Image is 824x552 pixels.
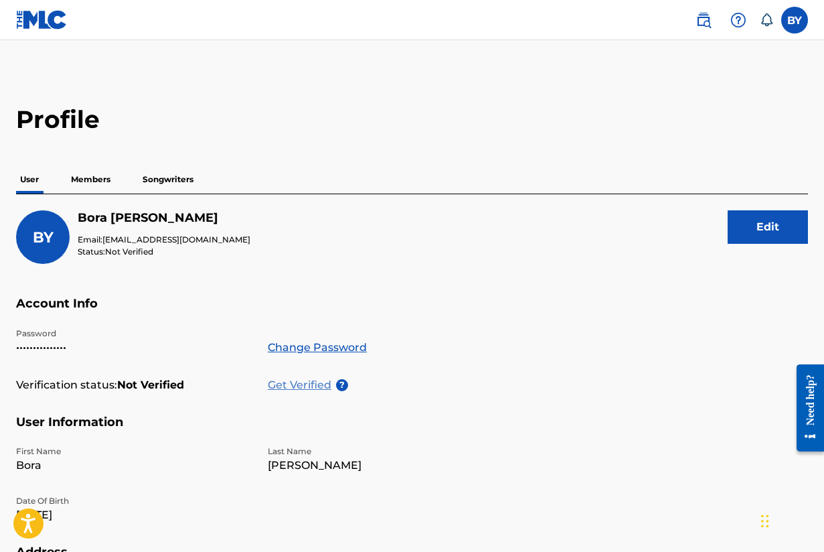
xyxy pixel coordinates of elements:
h2: Profile [16,105,808,135]
p: [PERSON_NAME] [268,458,503,474]
span: ? [336,379,348,391]
iframe: Resource Center [787,353,824,464]
p: Songwriters [139,165,197,194]
iframe: Chat Widget [757,488,824,552]
p: ••••••••••••••• [16,340,252,356]
strong: Not Verified [117,377,184,393]
div: User Menu [781,7,808,33]
div: Drag [761,501,769,541]
p: Last Name [268,445,503,458]
p: Members [67,165,114,194]
p: Email: [78,234,250,246]
p: Bora [16,458,252,474]
a: Change Password [268,340,367,356]
h5: Bora Yoon [78,210,250,226]
p: User [16,165,43,194]
img: help [730,12,746,28]
p: Status: [78,246,250,258]
span: BY [33,228,54,247]
p: First Name [16,445,252,458]
h5: Account Info [16,296,808,328]
img: MLC Logo [16,10,68,29]
a: Public Search [690,7,717,33]
p: Password [16,328,252,340]
p: Verification status: [16,377,117,393]
img: search [695,12,712,28]
h5: User Information [16,415,808,446]
button: Edit [728,210,808,244]
div: Help [725,7,752,33]
div: Notifications [760,13,773,27]
p: Get Verified [268,377,336,393]
p: [DATE] [16,507,252,523]
span: Not Verified [105,247,153,257]
span: [EMAIL_ADDRESS][DOMAIN_NAME] [102,234,250,245]
p: Date Of Birth [16,495,252,507]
